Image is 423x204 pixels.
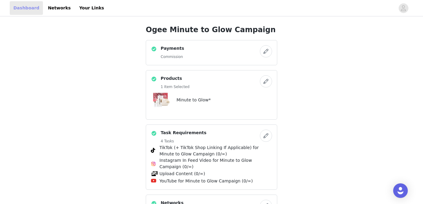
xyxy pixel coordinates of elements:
div: Open Intercom Messenger [393,183,408,198]
a: Networks [44,1,74,15]
h1: Ogee Minute to Glow Campaign [146,24,277,35]
span: Upload Content (0/∞) [159,171,205,177]
span: TikTok (+ TikTok Shop Linking If Applicable) for Minute to Glow Campaign (0/∞) [159,144,272,157]
h4: Products [161,75,190,82]
span: YouTube for Minute to Glow Campaign (0/∞) [159,178,253,184]
h4: Task Requirements [161,130,206,136]
span: Instagram In Feed Video for Minute to Glow Campaign (0/∞) [159,157,272,170]
div: Products [146,70,277,120]
img: Minute to Glow* [151,90,170,110]
a: Your Links [75,1,108,15]
h5: 4 Tasks [161,138,206,144]
div: avatar [400,3,406,13]
img: Instagram Icon [151,161,156,166]
h5: 1 Item Selected [161,84,190,90]
h5: Commission [161,54,184,59]
h4: Minute to Glow* [177,97,211,103]
div: Payments [146,40,277,65]
h4: Payments [161,45,184,52]
a: Dashboard [10,1,43,15]
div: Task Requirements [146,124,277,190]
